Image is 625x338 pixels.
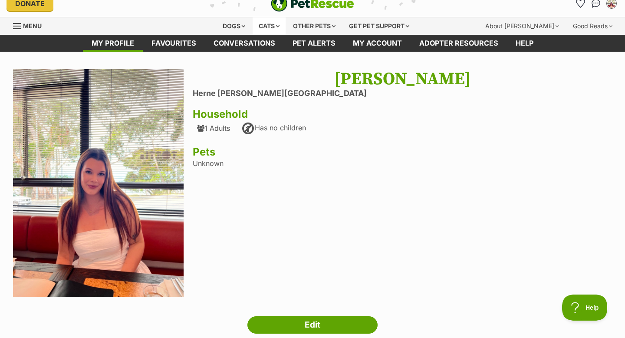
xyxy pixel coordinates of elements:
[287,17,342,35] div: Other pets
[205,35,284,52] a: conversations
[13,69,184,297] img: n0hh4kvvntouj3cfx2lx.jpg
[411,35,507,52] a: Adopter resources
[479,17,565,35] div: About [PERSON_NAME]
[284,35,344,52] a: Pet alerts
[193,146,612,158] h3: Pets
[562,295,608,321] iframe: Help Scout Beacon - Open
[193,108,612,120] h3: Household
[83,35,143,52] a: My profile
[217,17,251,35] div: Dogs
[197,124,230,132] div: 1 Adults
[143,35,205,52] a: Favourites
[567,17,618,35] div: Good Reads
[241,122,306,136] div: Has no children
[247,316,378,334] a: Edit
[507,35,542,52] a: Help
[344,35,411,52] a: My account
[193,69,612,89] h1: [PERSON_NAME]
[13,17,48,33] a: Menu
[343,17,415,35] div: Get pet support
[23,22,42,30] span: Menu
[193,69,612,299] div: Unknown
[193,89,612,98] li: Herne [PERSON_NAME][GEOGRAPHIC_DATA]
[253,17,286,35] div: Cats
